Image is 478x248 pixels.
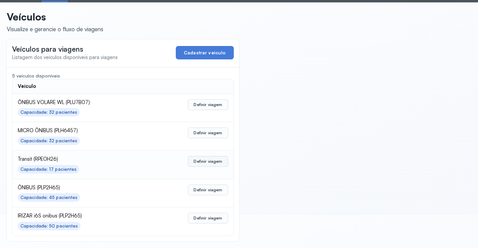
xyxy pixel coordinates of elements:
button: Definir viagem [188,99,228,110]
span: IRIZAR i6S onibus (PLP2H65) [18,213,144,219]
span: Listagem dos veículos disponíveis para viagens [12,54,118,60]
div: Capacidade: 45 pacientes [20,195,77,200]
span: ÔNIBUS (PLP2H65) [18,185,144,191]
button: Definir viagem [188,213,228,224]
div: Veículo [18,83,36,90]
span: Veículos para viagens [12,45,83,53]
span: MICRO ÔNIBUS (PLH6457) [18,128,144,134]
div: 5 veículos disponíveis [12,73,234,79]
span: Transit (RPE0H26) [18,156,144,162]
button: Definir viagem [188,128,228,138]
div: Capacidade: 50 pacientes [20,223,78,229]
button: Definir viagem [188,185,228,195]
div: Capacidade: 17 pacientes [20,166,76,172]
span: ÔNIBUS VOLARE WL (PLU7B07) [18,99,144,106]
button: Definir viagem [188,156,228,167]
div: Capacidade: 32 pacientes [20,138,77,144]
p: Veículos [7,11,103,23]
div: Visualize e gerencie o fluxo de viagens [7,26,103,33]
div: Capacidade: 32 pacientes [20,109,77,115]
button: Cadastrar veículo [176,46,234,59]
